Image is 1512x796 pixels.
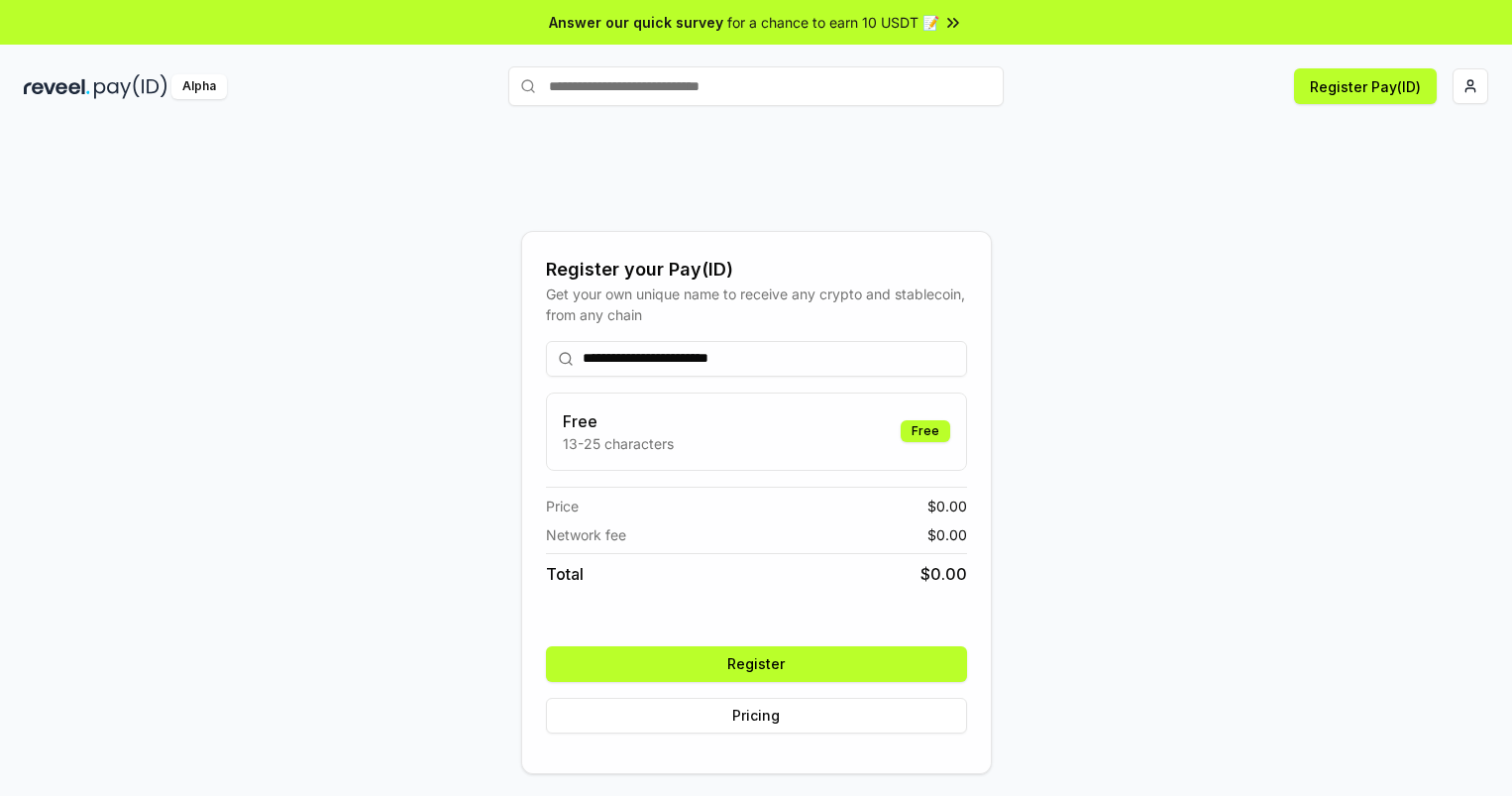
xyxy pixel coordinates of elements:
[1294,68,1437,104] button: Register Pay(ID)
[546,284,967,325] div: Get your own unique name to receive any crypto and stablecoin, from any chain
[901,420,950,442] div: Free
[24,74,90,99] img: reveel_dark
[546,496,579,516] span: Price
[94,74,167,99] img: pay_id
[171,74,227,99] div: Alpha
[546,256,967,284] div: Register your Pay(ID)
[546,698,967,734] button: Pricing
[546,524,626,545] span: Network fee
[549,12,723,33] span: Answer our quick survey
[563,433,674,454] p: 13-25 characters
[927,524,967,545] span: $ 0.00
[546,646,967,682] button: Register
[727,12,939,33] span: for a chance to earn 10 USDT 📝
[927,496,967,516] span: $ 0.00
[920,562,967,586] span: $ 0.00
[563,409,674,433] h3: Free
[546,562,584,586] span: Total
